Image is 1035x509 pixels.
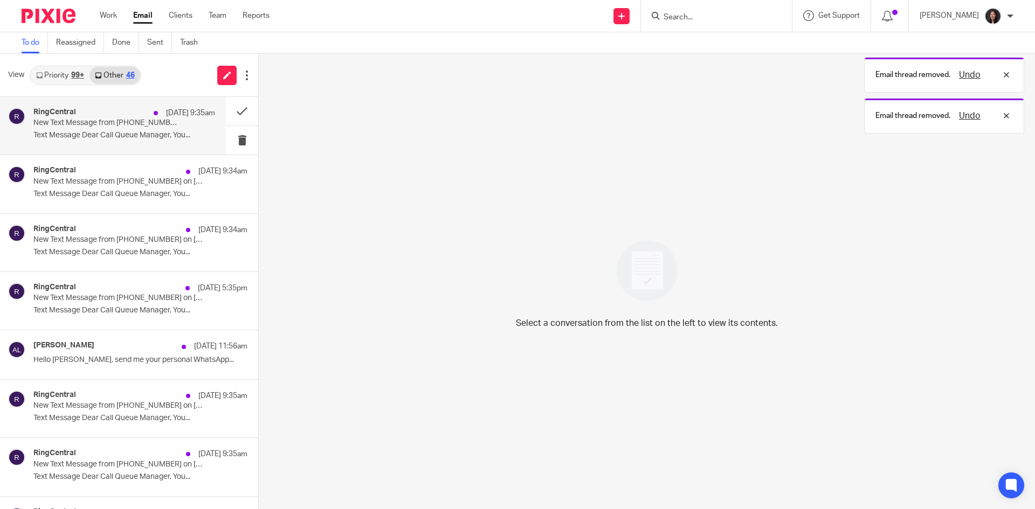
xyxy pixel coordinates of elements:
[209,10,226,21] a: Team
[875,110,950,121] p: Email thread removed.
[8,449,25,466] img: svg%3E
[194,341,247,352] p: [DATE] 11:56am
[198,166,247,177] p: [DATE] 9:34am
[112,32,139,53] a: Done
[33,355,247,365] p: Hello [PERSON_NAME], send me your personal WhatsApp...
[33,118,179,128] p: New Text Message from [PHONE_NUMBER] on [DATE] 9:35 AM
[33,177,205,186] p: New Text Message from [PHONE_NUMBER] on [DATE] 9:34 AM
[516,317,778,330] p: Select a conversation from the list on the left to view its contents.
[8,225,25,242] img: svg%3E
[56,32,104,53] a: Reassigned
[8,69,24,81] span: View
[89,67,140,84] a: Other46
[956,68,984,81] button: Undo
[33,131,215,140] p: Text Message Dear Call Queue Manager, You...
[33,472,247,482] p: Text Message Dear Call Queue Manager, You...
[8,341,25,358] img: svg%3E
[984,8,1002,25] img: Lili%20square.jpg
[33,414,247,423] p: Text Message Dear Call Queue Manager, You...
[166,108,215,118] p: [DATE] 9:35am
[33,391,76,400] h4: RingCentral
[33,460,205,469] p: New Text Message from [PHONE_NUMBER] on [DATE] 9:35 AM
[133,10,153,21] a: Email
[243,10,270,21] a: Reports
[33,306,247,315] p: Text Message Dear Call Queue Manager, You...
[198,283,247,294] p: [DATE] 5:35pm
[33,235,205,245] p: New Text Message from [PHONE_NUMBER] on [DATE] 9:34 AM
[22,32,48,53] a: To do
[100,10,117,21] a: Work
[126,72,135,79] div: 46
[198,449,247,459] p: [DATE] 9:35am
[198,225,247,235] p: [DATE] 9:34am
[33,225,76,234] h4: RingCentral
[22,9,75,23] img: Pixie
[33,108,76,117] h4: RingCentral
[147,32,172,53] a: Sent
[8,166,25,183] img: svg%3E
[31,67,89,84] a: Priority99+
[875,69,950,80] p: Email thread removed.
[33,248,247,257] p: Text Message Dear Call Queue Manager, You...
[8,108,25,125] img: svg%3E
[33,283,76,292] h4: RingCentral
[169,10,192,21] a: Clients
[33,190,247,199] p: Text Message Dear Call Queue Manager, You...
[33,166,76,175] h4: RingCentral
[33,341,94,350] h4: [PERSON_NAME]
[198,391,247,401] p: [DATE] 9:35am
[610,233,685,308] img: image
[33,401,205,410] p: New Text Message from [PHONE_NUMBER] on [DATE] 9:35 AM
[8,283,25,300] img: svg%3E
[956,109,984,122] button: Undo
[71,72,84,79] div: 99+
[8,391,25,408] img: svg%3E
[180,32,206,53] a: Trash
[33,449,76,458] h4: RingCentral
[33,294,205,303] p: New Text Message from [PHONE_NUMBER] on [DATE] 5:35 PM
